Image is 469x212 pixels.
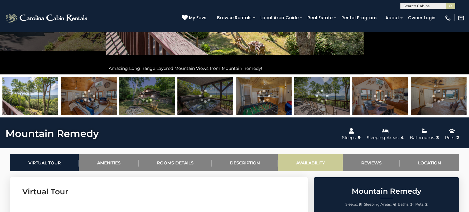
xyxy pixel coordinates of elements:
span: Sleeping Areas: [364,202,392,207]
a: My Favs [182,15,208,21]
a: Amenities [79,154,139,171]
span: Pets: [415,202,424,207]
img: White-1-2.png [5,12,89,24]
span: Sleeps: [345,202,358,207]
h2: Mountain Remedy [315,187,457,195]
a: Real Estate [304,13,336,23]
a: Rental Program [338,13,380,23]
span: My Favs [189,15,206,21]
li: | [398,200,414,208]
a: Availability [278,154,343,171]
img: 163266958 [119,77,175,115]
li: | [364,200,396,208]
li: | [345,200,362,208]
a: About [382,13,402,23]
h3: Virtual Tour [22,186,296,197]
img: 163266960 [177,77,233,115]
strong: 9 [359,202,361,207]
a: Reviews [343,154,400,171]
a: Rooms Details [139,154,212,171]
img: 163266957 [2,77,58,115]
img: phone-regular-white.png [445,15,451,21]
a: Location [400,154,459,171]
img: 163266959 [352,77,408,115]
img: 163266961 [236,77,292,115]
a: Browse Rentals [214,13,255,23]
strong: 4 [393,202,395,207]
img: 163266963 [411,77,467,115]
div: Amazing Long Range Layered Mountain Views from Mountain Remedy! [106,62,364,74]
a: Description [212,154,278,171]
img: mail-regular-white.png [458,15,464,21]
strong: 3 [410,202,413,207]
a: Local Area Guide [257,13,302,23]
strong: 2 [425,202,427,207]
span: Baths: [398,202,409,207]
img: 163266962 [294,77,350,115]
a: Virtual Tour [10,154,79,171]
img: 163266995 [61,77,117,115]
a: Owner Login [405,13,438,23]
